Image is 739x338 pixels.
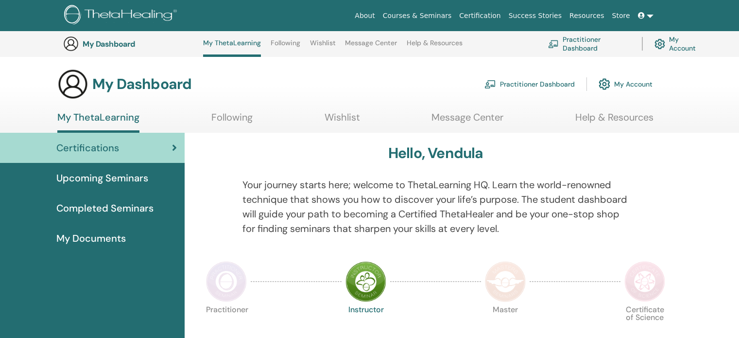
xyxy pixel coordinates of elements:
[345,261,386,302] img: Instructor
[548,40,559,48] img: chalkboard-teacher.svg
[92,75,191,93] h3: My Dashboard
[56,201,154,215] span: Completed Seminars
[624,261,665,302] img: Certificate of Science
[83,39,180,49] h3: My Dashboard
[345,39,397,54] a: Message Center
[57,69,88,100] img: generic-user-icon.jpg
[325,111,360,130] a: Wishlist
[608,7,634,25] a: Store
[351,7,378,25] a: About
[505,7,566,25] a: Success Stories
[599,76,610,92] img: cog.svg
[455,7,504,25] a: Certification
[56,171,148,185] span: Upcoming Seminars
[485,261,526,302] img: Master
[310,39,336,54] a: Wishlist
[56,141,119,155] span: Certifications
[211,111,253,130] a: Following
[57,111,139,133] a: My ThetaLearning
[203,39,261,57] a: My ThetaLearning
[242,178,629,236] p: Your journey starts here; welcome to ThetaLearning HQ. Learn the world-renowned technique that sh...
[388,144,483,162] h3: Hello, Vendula
[599,73,653,95] a: My Account
[484,73,575,95] a: Practitioner Dashboard
[654,33,704,54] a: My Account
[575,111,653,130] a: Help & Resources
[566,7,608,25] a: Resources
[64,5,180,27] img: logo.png
[56,231,126,246] span: My Documents
[271,39,300,54] a: Following
[431,111,503,130] a: Message Center
[63,36,79,52] img: generic-user-icon.jpg
[548,33,630,54] a: Practitioner Dashboard
[206,261,247,302] img: Practitioner
[484,80,496,89] img: chalkboard-teacher.svg
[379,7,456,25] a: Courses & Seminars
[654,36,665,52] img: cog.svg
[407,39,463,54] a: Help & Resources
